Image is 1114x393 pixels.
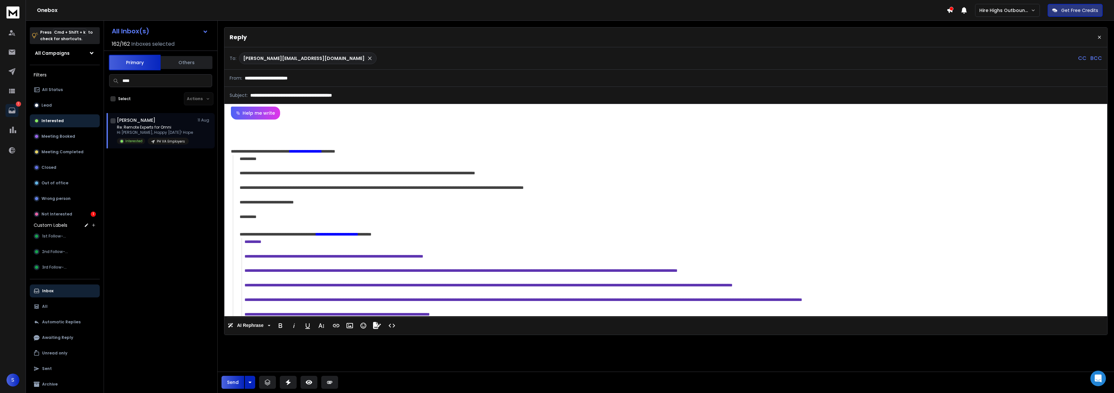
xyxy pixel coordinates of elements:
[161,55,212,70] button: Others
[118,96,131,101] label: Select
[41,212,72,217] p: Not Interested
[30,245,100,258] button: 2nd Follow-up
[231,107,280,120] button: Help me write
[30,47,100,60] button: All Campaigns
[222,376,244,389] button: Send
[42,249,70,254] span: 2nd Follow-up
[6,374,19,387] button: S
[34,222,67,228] h3: Custom Labels
[230,75,242,81] p: From:
[117,125,193,130] p: Re: Remote Experts for Omni
[42,288,53,294] p: Inbox
[107,25,213,38] button: All Inbox(s)
[6,6,19,18] img: logo
[91,212,96,217] div: 1
[125,139,142,144] p: Interested
[42,265,69,270] span: 3rd Follow-up
[30,192,100,205] button: Wrong person
[30,316,100,329] button: Automatic Replies
[41,103,52,108] p: Lead
[30,230,100,243] button: 1st Follow-up
[16,101,21,107] p: 1
[41,196,71,201] p: Wrong person
[131,40,175,48] h3: Inboxes selected
[53,29,86,36] span: Cmd + Shift + k
[42,366,52,371] p: Sent
[274,319,287,332] button: Bold (⌘B)
[40,29,93,42] p: Press to check for shortcuts.
[230,33,247,42] p: Reply
[109,55,161,70] button: Primary
[371,319,383,332] button: Signature
[1090,54,1102,62] p: BCC
[230,92,248,98] p: Subject:
[117,130,193,135] p: Hi [PERSON_NAME], Happy [DATE]! Hope
[6,104,18,117] a: 1
[1090,371,1106,386] div: Open Intercom Messenger
[30,99,100,112] button: Lead
[30,70,100,79] h3: Filters
[42,335,73,340] p: Awaiting Reply
[41,134,75,139] p: Meeting Booked
[41,180,68,186] p: Out of office
[41,118,64,123] p: Interested
[357,319,369,332] button: Emoticons
[112,28,149,34] h1: All Inbox(s)
[243,55,365,62] p: [PERSON_NAME][EMAIL_ADDRESS][DOMAIN_NAME]
[42,234,68,239] span: 1st Follow-up
[315,319,327,332] button: More Text
[35,50,70,56] h1: All Campaigns
[1048,4,1103,17] button: Get Free Credits
[30,114,100,127] button: Interested
[236,323,265,328] span: AI Rephrase
[226,319,272,332] button: AI Rephrase
[30,331,100,344] button: Awaiting Reply
[30,145,100,158] button: Meeting Completed
[30,284,100,297] button: Inbox
[979,7,1031,14] p: Hire Highs Outbound Engine
[30,177,100,190] button: Out of office
[30,378,100,391] button: Archive
[230,55,236,62] p: To:
[30,362,100,375] button: Sent
[344,319,356,332] button: Insert Image (⌘P)
[157,139,185,144] p: PH VA Employers
[288,319,300,332] button: Italic (⌘I)
[1078,54,1086,62] p: CC
[30,261,100,274] button: 3rd Follow-up
[42,382,58,387] p: Archive
[42,319,81,325] p: Automatic Replies
[41,149,84,155] p: Meeting Completed
[42,87,63,92] p: All Status
[30,161,100,174] button: Closed
[386,319,398,332] button: Code View
[301,319,314,332] button: Underline (⌘U)
[37,6,947,14] h1: Onebox
[41,165,56,170] p: Closed
[30,347,100,360] button: Unread only
[30,208,100,221] button: Not Interested1
[42,351,67,356] p: Unread only
[330,319,342,332] button: Insert Link (⌘K)
[198,118,212,123] p: 11 Aug
[1061,7,1098,14] p: Get Free Credits
[117,117,155,123] h1: [PERSON_NAME]
[30,83,100,96] button: All Status
[42,304,48,309] p: All
[30,300,100,313] button: All
[30,130,100,143] button: Meeting Booked
[112,40,130,48] span: 162 / 162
